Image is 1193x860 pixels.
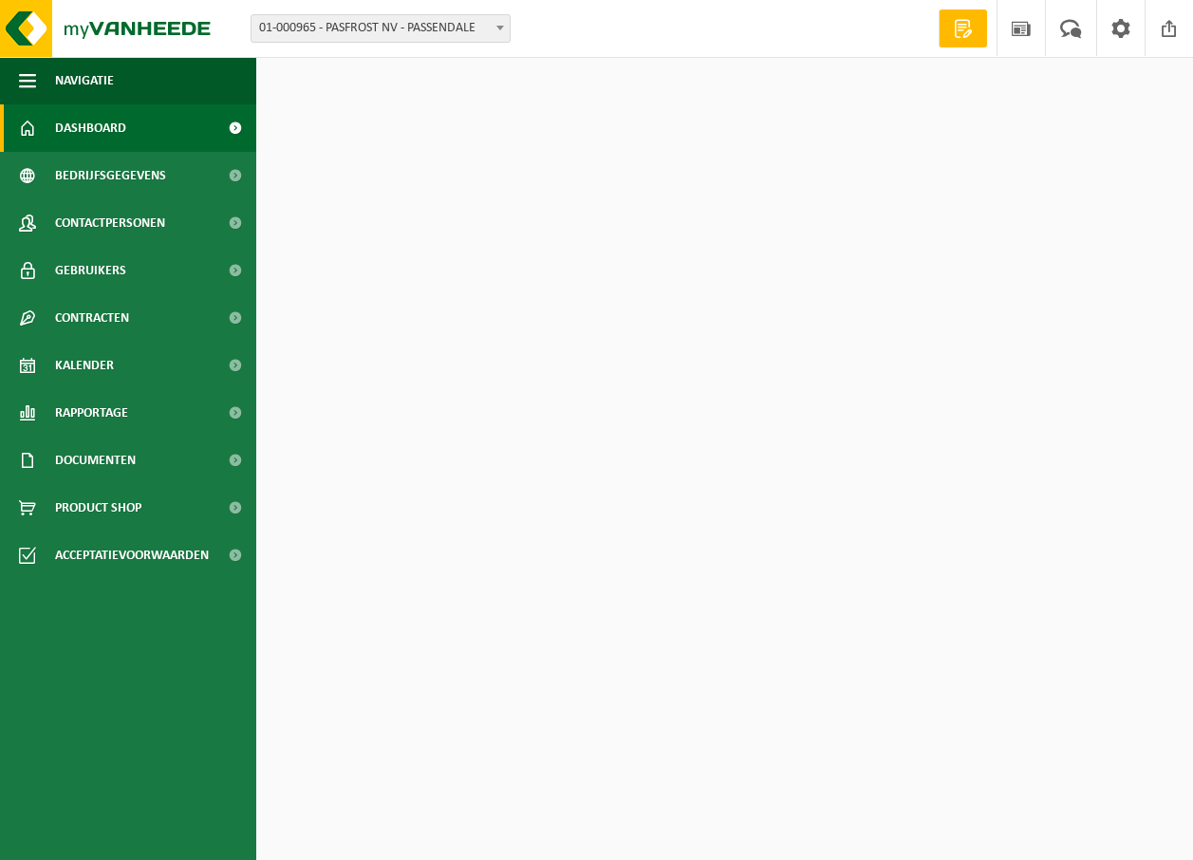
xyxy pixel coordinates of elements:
span: Rapportage [55,389,128,437]
span: Documenten [55,437,136,484]
span: Navigatie [55,57,114,104]
span: Bedrijfsgegevens [55,152,166,199]
span: Kalender [55,342,114,389]
span: Gebruikers [55,247,126,294]
span: Product Shop [55,484,141,532]
span: Contracten [55,294,129,342]
span: 01-000965 - PASFROST NV - PASSENDALE [251,14,511,43]
span: 01-000965 - PASFROST NV - PASSENDALE [252,15,510,42]
span: Contactpersonen [55,199,165,247]
span: Acceptatievoorwaarden [55,532,209,579]
span: Dashboard [55,104,126,152]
